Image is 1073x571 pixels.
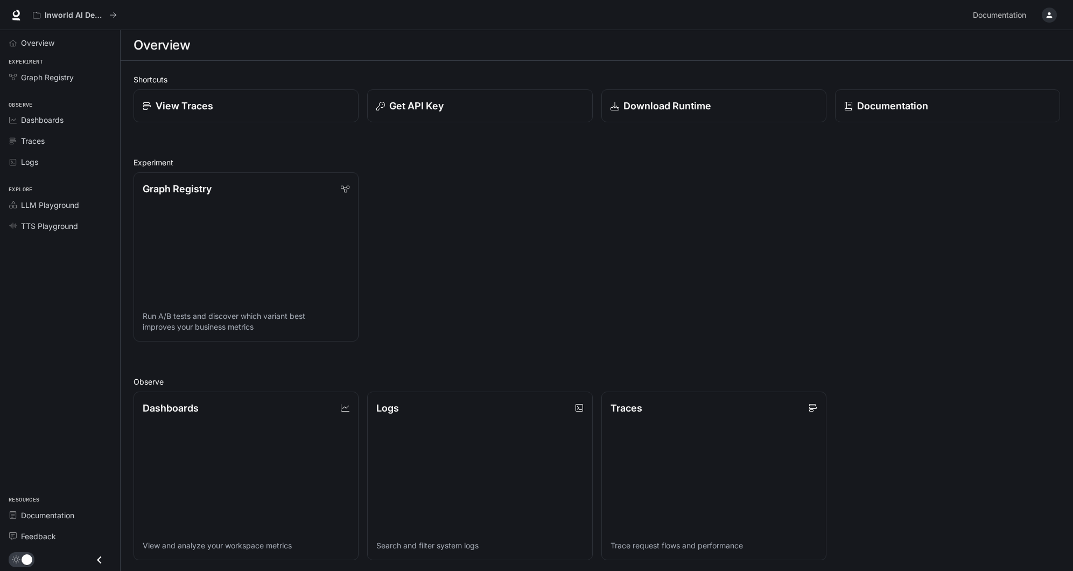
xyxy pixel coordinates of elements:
span: Documentation [973,9,1026,22]
a: LogsSearch and filter system logs [367,392,592,561]
p: Logs [376,401,399,415]
h1: Overview [134,34,190,56]
button: All workspaces [28,4,122,26]
h2: Experiment [134,157,1060,168]
a: Graph Registry [4,68,116,87]
a: View Traces [134,89,359,122]
p: Get API Key [389,99,444,113]
span: TTS Playground [21,220,78,232]
p: Search and filter system logs [376,540,583,551]
a: Logs [4,152,116,171]
span: Dashboards [21,114,64,126]
a: Documentation [835,89,1060,122]
a: Feedback [4,527,116,546]
a: Documentation [4,506,116,525]
span: Logs [21,156,38,168]
a: Graph RegistryRun A/B tests and discover which variant best improves your business metrics [134,172,359,342]
p: View and analyze your workspace metrics [143,540,349,551]
p: View Traces [156,99,213,113]
span: Overview [21,37,54,48]
span: Graph Registry [21,72,74,83]
a: LLM Playground [4,196,116,214]
a: Overview [4,33,116,52]
p: Traces [611,401,642,415]
a: Traces [4,131,116,150]
a: TracesTrace request flows and performance [601,392,826,561]
button: Get API Key [367,89,592,122]
a: Dashboards [4,110,116,129]
h2: Observe [134,376,1060,387]
h2: Shortcuts [134,74,1060,85]
a: DashboardsView and analyze your workspace metrics [134,392,359,561]
p: Run A/B tests and discover which variant best improves your business metrics [143,311,349,332]
a: Documentation [969,4,1034,26]
a: Download Runtime [601,89,826,122]
a: TTS Playground [4,217,116,235]
span: Dark mode toggle [22,553,32,565]
p: Trace request flows and performance [611,540,817,551]
p: Graph Registry [143,182,212,196]
span: Documentation [21,510,74,521]
p: Inworld AI Demos [45,11,105,20]
p: Documentation [857,99,928,113]
span: Traces [21,135,45,147]
span: Feedback [21,531,56,542]
p: Dashboards [143,401,199,415]
span: LLM Playground [21,199,79,211]
p: Download Runtime [623,99,711,113]
button: Close drawer [87,549,111,571]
